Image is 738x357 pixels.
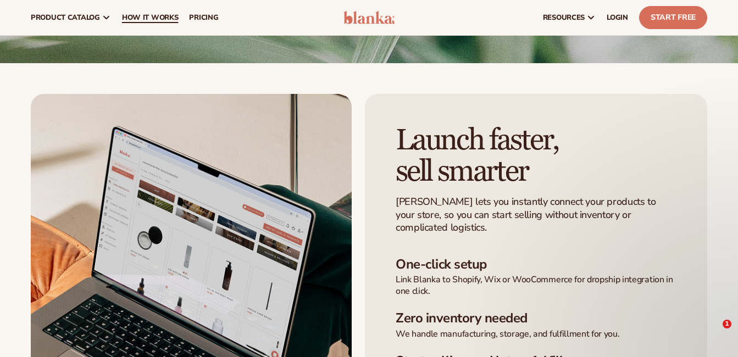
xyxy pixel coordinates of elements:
[396,310,676,326] h3: Zero inventory needed
[189,13,218,22] span: pricing
[343,11,395,24] img: logo
[543,13,585,22] span: resources
[607,13,628,22] span: LOGIN
[396,256,676,272] h3: One-click setup
[723,320,731,328] span: 1
[396,328,676,340] p: We handle manufacturing, storage, and fulfillment for you.
[396,196,676,234] p: [PERSON_NAME] lets you instantly connect your products to your store, so you can start selling wi...
[396,274,676,297] p: Link Blanka to Shopify, Wix or WooCommerce for dropship integration in one click.
[639,6,707,29] a: Start Free
[700,320,726,346] iframe: Intercom live chat
[122,13,179,22] span: How It Works
[396,125,676,187] h2: Launch faster, sell smarter
[31,13,100,22] span: product catalog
